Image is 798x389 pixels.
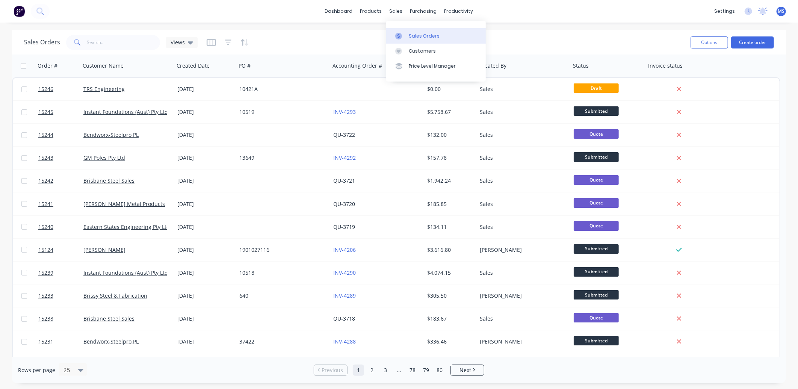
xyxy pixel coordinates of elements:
[332,62,382,70] div: Accounting Order #
[239,338,323,345] div: 37422
[427,154,472,162] div: $157.78
[574,244,619,254] span: Submitted
[480,108,563,116] div: Sales
[38,216,83,238] a: 15240
[459,366,471,374] span: Next
[648,62,683,70] div: Invoice status
[386,59,486,74] a: Price Level Manager
[38,200,53,208] span: 15241
[38,292,53,300] span: 15233
[407,6,441,17] div: purchasing
[480,338,563,345] div: [PERSON_NAME]
[38,285,83,307] a: 15233
[441,6,477,17] div: productivity
[83,292,147,299] a: Brissy Steel & Fabrication
[366,365,378,376] a: Page 2
[574,198,619,207] span: Quote
[409,48,436,54] div: Customers
[480,292,563,300] div: [PERSON_NAME]
[38,170,83,192] a: 15242
[177,315,233,322] div: [DATE]
[83,177,135,184] a: Brisbane Steel Sales
[427,315,472,322] div: $183.67
[177,269,233,277] div: [DATE]
[333,200,355,207] a: QU-3720
[177,200,233,208] div: [DATE]
[333,154,356,161] a: INV-4292
[427,200,472,208] div: $185.85
[427,177,472,185] div: $1,942.24
[479,62,506,70] div: Created By
[177,292,233,300] div: [DATE]
[333,108,356,115] a: INV-4293
[239,85,323,93] div: 10421A
[573,62,589,70] div: Status
[83,246,125,253] a: [PERSON_NAME]
[239,269,323,277] div: 10518
[83,62,124,70] div: Customer Name
[38,124,83,146] a: 15244
[38,338,53,345] span: 15231
[83,338,139,345] a: Bendworx-Steelpro PL
[386,6,407,17] div: sales
[427,246,472,254] div: $3,616.80
[407,365,418,376] a: Page 78
[427,292,472,300] div: $305.50
[480,131,563,139] div: Sales
[177,62,210,70] div: Created Date
[333,292,356,299] a: INV-4289
[386,44,486,59] a: Customers
[333,177,355,184] a: QU-3721
[691,36,728,48] button: Options
[574,336,619,345] span: Submitted
[14,6,25,17] img: Factory
[18,366,55,374] span: Rows per page
[409,33,440,39] div: Sales Orders
[574,221,619,230] span: Quote
[38,108,53,116] span: 15245
[239,154,323,162] div: 13649
[574,313,619,322] span: Quote
[480,246,563,254] div: [PERSON_NAME]
[731,36,774,48] button: Create order
[177,223,233,231] div: [DATE]
[87,35,160,50] input: Search...
[83,200,165,207] a: [PERSON_NAME] Metal Products
[409,63,456,70] div: Price Level Manager
[574,129,619,139] span: Quote
[427,108,472,116] div: $5,758.67
[38,223,53,231] span: 15240
[177,131,233,139] div: [DATE]
[239,292,323,300] div: 640
[434,365,445,376] a: Page 80
[357,6,386,17] div: products
[353,365,364,376] a: Page 1 is your current page
[177,338,233,345] div: [DATE]
[480,85,563,93] div: Sales
[38,85,53,93] span: 15246
[311,365,487,376] ul: Pagination
[239,62,251,70] div: PO #
[427,223,472,231] div: $134.11
[177,154,233,162] div: [DATE]
[710,6,739,17] div: settings
[380,365,391,376] a: Page 3
[239,108,323,116] div: 10519
[451,366,484,374] a: Next page
[83,315,135,322] a: Brisbane Steel Sales
[322,366,343,374] span: Previous
[333,131,355,138] a: QU-3722
[314,366,347,374] a: Previous page
[38,101,83,123] a: 15245
[38,307,83,330] a: 15238
[38,147,83,169] a: 15243
[83,223,170,230] a: Eastern States Engineering Pty Ltd
[393,365,405,376] a: Jump forward
[321,6,357,17] a: dashboard
[574,83,619,93] span: Draft
[38,330,83,353] a: 15231
[333,315,355,322] a: QU-3718
[574,152,619,162] span: Submitted
[427,85,472,93] div: $0.00
[333,269,356,276] a: INV-4290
